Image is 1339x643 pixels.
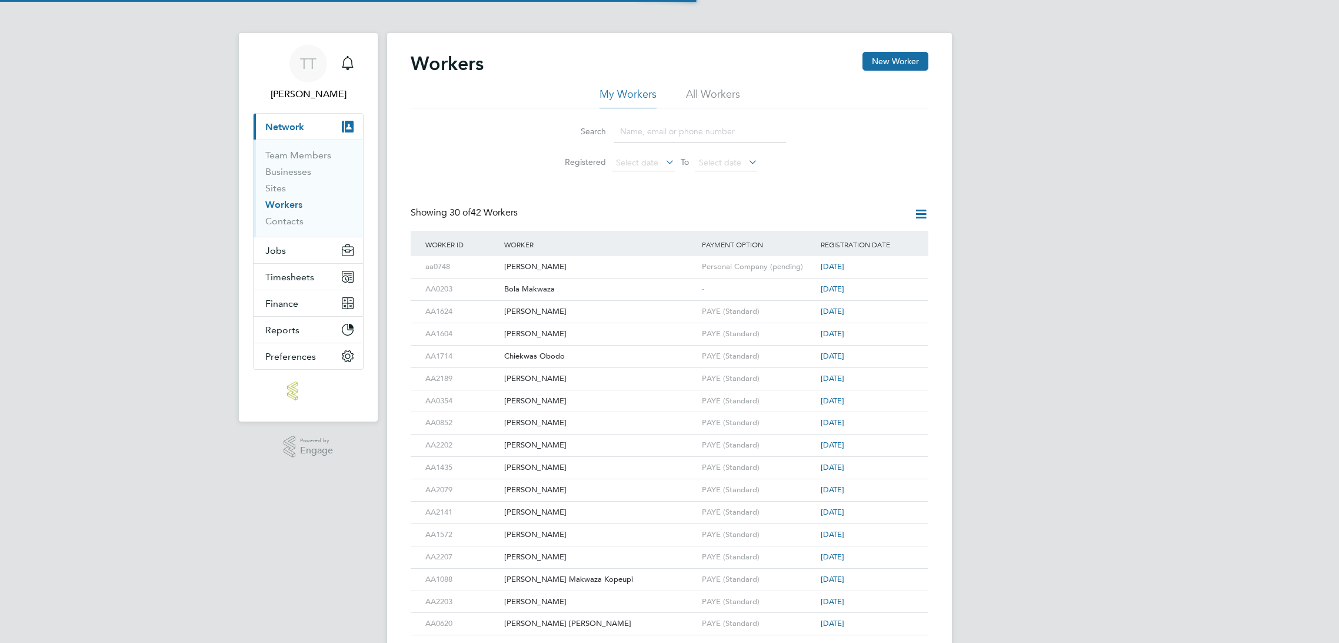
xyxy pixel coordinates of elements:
[422,256,501,278] div: aa0748
[699,435,818,456] div: PAYE (Standard)
[239,33,378,422] nav: Main navigation
[821,462,844,472] span: [DATE]
[699,479,818,501] div: PAYE (Standard)
[422,367,917,377] a: AA2189[PERSON_NAME]PAYE (Standard)[DATE]
[422,479,501,501] div: AA2079
[422,345,917,355] a: AA1714Chiekwas ObodoPAYE (Standard)[DATE]
[599,87,657,108] li: My Workers
[422,412,501,434] div: AA0852
[422,613,501,635] div: AA0620
[422,591,917,601] a: AA2203[PERSON_NAME]PAYE (Standard)[DATE]
[821,306,844,316] span: [DATE]
[300,446,333,456] span: Engage
[501,502,699,523] div: [PERSON_NAME]
[449,207,518,218] span: 42 Workers
[677,154,692,170] span: To
[616,157,658,168] span: Select date
[265,324,299,336] span: Reports
[253,45,364,101] a: TT[PERSON_NAME]
[254,237,363,263] button: Jobs
[265,183,286,194] a: Sites
[614,120,786,143] input: Name, email or phone number
[422,346,501,367] div: AA1714
[422,231,501,258] div: Worker ID
[284,436,334,458] a: Powered byEngage
[422,591,501,613] div: AA2203
[422,434,917,444] a: AA2202[PERSON_NAME]PAYE (Standard)[DATE]
[699,591,818,613] div: PAYE (Standard)
[821,396,844,406] span: [DATE]
[821,440,844,450] span: [DATE]
[265,245,286,256] span: Jobs
[422,523,917,533] a: AA1572[PERSON_NAME]PAYE (Standard)[DATE]
[501,591,699,613] div: [PERSON_NAME]
[501,524,699,546] div: [PERSON_NAME]
[699,323,818,345] div: PAYE (Standard)
[265,271,314,283] span: Timesheets
[253,87,364,101] span: Theo Theodorou
[300,436,333,446] span: Powered by
[501,412,699,434] div: [PERSON_NAME]
[422,279,501,300] div: AA0203
[253,382,364,400] a: Go to home page
[265,166,311,177] a: Businesses
[265,199,302,210] a: Workers
[422,323,917,333] a: AA1604[PERSON_NAME]PAYE (Standard)[DATE]
[501,231,699,258] div: Worker
[821,529,844,539] span: [DATE]
[501,256,699,278] div: [PERSON_NAME]
[699,457,818,479] div: PAYE (Standard)
[422,301,501,323] div: AA1624
[699,390,818,412] div: PAYE (Standard)
[821,552,844,562] span: [DATE]
[265,351,316,362] span: Preferences
[254,114,363,140] button: Network
[501,546,699,568] div: [PERSON_NAME]
[422,435,501,456] div: AA2202
[699,502,818,523] div: PAYE (Standard)
[300,56,317,71] span: TT
[501,301,699,323] div: [PERSON_NAME]
[821,507,844,517] span: [DATE]
[422,524,501,546] div: AA1572
[699,613,818,635] div: PAYE (Standard)
[699,157,741,168] span: Select date
[265,216,304,227] a: Contacts
[501,435,699,456] div: [PERSON_NAME]
[699,301,818,323] div: PAYE (Standard)
[501,479,699,501] div: [PERSON_NAME]
[553,157,606,167] label: Registered
[287,382,329,400] img: 2012security-logo-retina.png
[821,284,844,294] span: [DATE]
[254,140,363,237] div: Network
[699,546,818,568] div: PAYE (Standard)
[254,264,363,290] button: Timesheets
[501,368,699,390] div: [PERSON_NAME]
[501,346,699,367] div: Chiekwas Obodo
[699,279,818,300] div: -
[254,290,363,316] button: Finance
[699,346,818,367] div: PAYE (Standard)
[699,412,818,434] div: PAYE (Standard)
[821,574,844,584] span: [DATE]
[699,569,818,591] div: PAYE (Standard)
[501,569,699,591] div: [PERSON_NAME] Makwaza Kopeupi
[422,390,917,400] a: AA0354[PERSON_NAME]PAYE (Standard)[DATE]
[422,501,917,511] a: AA2141[PERSON_NAME]PAYE (Standard)[DATE]
[422,412,917,422] a: AA0852[PERSON_NAME]PAYE (Standard)[DATE]
[422,457,501,479] div: AA1435
[422,390,501,412] div: AA0354
[411,207,520,219] div: Showing
[862,52,928,71] button: New Worker
[422,546,501,568] div: AA2207
[422,300,917,310] a: AA1624[PERSON_NAME]PAYE (Standard)[DATE]
[422,456,917,466] a: AA1435[PERSON_NAME]PAYE (Standard)[DATE]
[501,457,699,479] div: [PERSON_NAME]
[821,373,844,383] span: [DATE]
[411,52,484,75] h2: Workers
[699,231,818,258] div: Payment Option
[501,279,699,300] div: Bola Makwaza
[422,612,917,622] a: AA0620[PERSON_NAME] [PERSON_NAME]PAYE (Standard)[DATE]
[265,150,331,161] a: Team Members
[449,207,471,218] span: 30 of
